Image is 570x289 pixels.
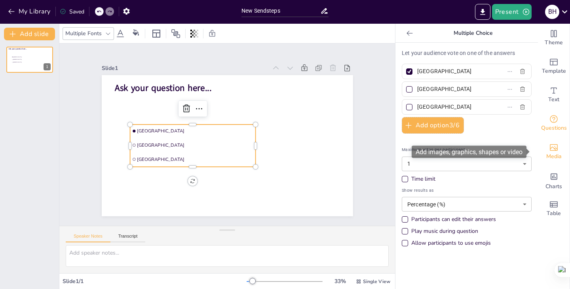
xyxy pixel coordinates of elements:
[545,182,562,191] span: Charts
[363,278,390,285] span: Single View
[417,101,491,113] input: Option 3
[44,63,51,70] div: 1
[538,81,570,109] div: Add text boxes
[60,8,84,15] div: Saved
[402,157,532,171] div: 1
[411,227,478,235] div: Play music during question
[475,4,490,20] button: Export to PowerPoint
[411,215,496,223] div: Participants can edit their answers
[13,57,35,58] span: [GEOGRAPHIC_DATA]
[402,175,532,183] div: Time limit
[9,48,27,50] span: Ask your question here...
[538,138,570,166] div: Add images, graphics, shapes or video
[541,124,567,132] span: Questions
[205,113,317,155] span: [GEOGRAPHIC_DATA]
[417,66,491,77] input: Option 1
[412,146,526,158] div: Add images, graphics, shapes or video
[167,182,327,240] div: Slide 1
[402,197,532,212] div: Percentage (%)
[411,175,435,183] div: Time limit
[545,38,563,47] span: Theme
[402,187,532,194] span: Show results as
[130,29,142,38] div: Background color
[538,109,570,138] div: Get real-time input from your audience
[171,29,180,38] span: Position
[402,215,496,223] div: Participants can edit their answers
[110,234,146,242] button: Transcript
[417,83,491,95] input: Option 2
[13,59,35,60] span: [GEOGRAPHIC_DATA]
[241,5,320,17] input: Insert title
[13,62,35,63] span: [GEOGRAPHIC_DATA]
[226,178,322,220] span: Ask your question here...
[492,4,532,20] button: Present
[402,146,532,153] span: Maximum votes per participant
[402,239,491,247] div: Allow participants to use emojis
[66,234,110,242] button: Speaker Notes
[411,239,491,247] div: Allow participants to use emojis
[64,28,103,39] div: Multiple Fonts
[402,49,532,57] p: Let your audience vote on one of the answers
[209,100,322,142] span: [GEOGRAPHIC_DATA]
[402,117,464,134] button: Add option3/6
[150,27,163,40] div: Layout
[4,28,55,40] button: Add slide
[6,5,54,18] button: My Library
[547,209,561,218] span: Table
[542,67,566,76] span: Template
[63,278,247,285] div: Slide 1 / 1
[416,24,530,43] p: Multiple Choice
[545,4,559,20] button: B H
[548,95,559,104] span: Text
[545,5,559,19] div: B H
[546,152,562,161] span: Media
[538,166,570,195] div: Add charts and graphs
[538,24,570,52] div: Change the overall theme
[200,127,313,169] span: [GEOGRAPHIC_DATA]
[538,52,570,81] div: Add ready made slides
[331,278,350,285] div: 33 %
[6,47,53,73] div: 1
[402,227,478,235] div: Play music during question
[538,195,570,223] div: Add a table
